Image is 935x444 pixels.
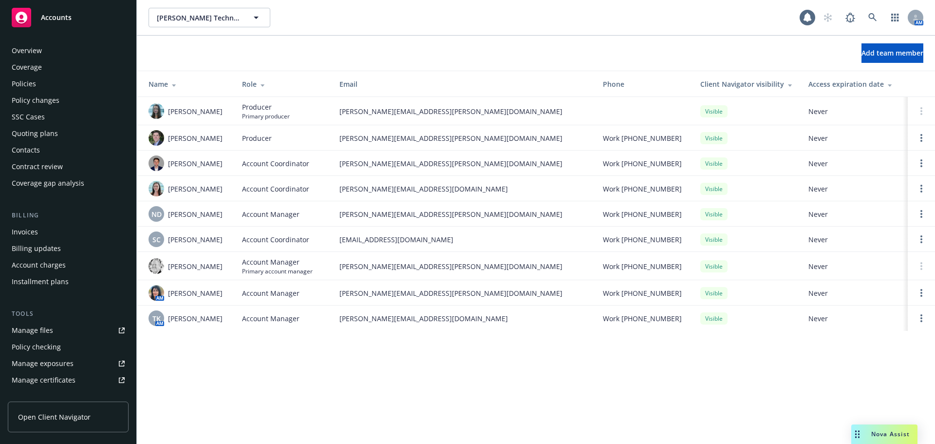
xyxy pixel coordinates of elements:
[339,133,587,143] span: [PERSON_NAME][EMAIL_ADDRESS][PERSON_NAME][DOMAIN_NAME]
[808,184,900,194] span: Never
[8,224,129,240] a: Invoices
[808,288,900,298] span: Never
[700,260,728,272] div: Visible
[861,43,923,63] button: Add team member
[242,209,299,219] span: Account Manager
[12,175,84,191] div: Coverage gap analysis
[603,158,682,169] span: Work [PHONE_NUMBER]
[149,8,270,27] button: [PERSON_NAME] Technologies Inc.
[8,109,129,125] a: SSC Cases
[168,184,223,194] span: [PERSON_NAME]
[8,59,129,75] a: Coverage
[339,234,587,245] span: [EMAIL_ADDRESS][DOMAIN_NAME]
[871,430,910,438] span: Nova Assist
[168,133,223,143] span: [PERSON_NAME]
[242,313,299,324] span: Account Manager
[12,257,66,273] div: Account charges
[603,209,682,219] span: Work [PHONE_NUMBER]
[8,126,129,141] a: Quoting plans
[700,105,728,117] div: Visible
[152,234,161,245] span: SC
[8,339,129,355] a: Policy checking
[916,157,927,169] a: Open options
[168,234,223,245] span: [PERSON_NAME]
[242,267,313,275] span: Primary account manager
[8,356,129,371] a: Manage exposures
[12,93,59,108] div: Policy changes
[916,183,927,194] a: Open options
[12,372,75,388] div: Manage certificates
[916,208,927,220] a: Open options
[603,261,682,271] span: Work [PHONE_NUMBER]
[700,233,728,246] div: Visible
[8,93,129,108] a: Policy changes
[12,224,38,240] div: Invoices
[8,76,129,92] a: Policies
[12,126,58,141] div: Quoting plans
[808,106,900,116] span: Never
[808,234,900,245] span: Never
[851,425,863,444] div: Drag to move
[808,313,900,324] span: Never
[603,184,682,194] span: Work [PHONE_NUMBER]
[603,79,685,89] div: Phone
[8,175,129,191] a: Coverage gap analysis
[8,142,129,158] a: Contacts
[700,132,728,144] div: Visible
[603,288,682,298] span: Work [PHONE_NUMBER]
[8,159,129,174] a: Contract review
[339,313,587,324] span: [PERSON_NAME][EMAIL_ADDRESS][DOMAIN_NAME]
[916,233,927,245] a: Open options
[242,234,309,245] span: Account Coordinator
[149,130,164,146] img: photo
[12,389,61,405] div: Manage claims
[242,257,313,267] span: Account Manager
[841,8,860,27] a: Report a Bug
[168,106,223,116] span: [PERSON_NAME]
[339,184,587,194] span: [PERSON_NAME][EMAIL_ADDRESS][DOMAIN_NAME]
[861,48,923,58] span: Add team member
[157,13,241,23] span: [PERSON_NAME] Technologies Inc.
[700,208,728,220] div: Visible
[8,241,129,256] a: Billing updates
[808,133,900,143] span: Never
[12,274,69,290] div: Installment plans
[168,261,223,271] span: [PERSON_NAME]
[12,159,63,174] div: Contract review
[12,109,45,125] div: SSC Cases
[149,103,164,119] img: photo
[916,287,927,299] a: Open options
[851,425,917,444] button: Nova Assist
[242,133,272,143] span: Producer
[242,79,324,89] div: Role
[242,288,299,298] span: Account Manager
[818,8,838,27] a: Start snowing
[41,14,72,21] span: Accounts
[339,288,587,298] span: [PERSON_NAME][EMAIL_ADDRESS][PERSON_NAME][DOMAIN_NAME]
[603,313,682,324] span: Work [PHONE_NUMBER]
[700,287,728,299] div: Visible
[339,261,587,271] span: [PERSON_NAME][EMAIL_ADDRESS][PERSON_NAME][DOMAIN_NAME]
[12,142,40,158] div: Contacts
[12,59,42,75] div: Coverage
[808,209,900,219] span: Never
[12,339,61,355] div: Policy checking
[12,43,42,58] div: Overview
[242,102,290,112] span: Producer
[8,309,129,319] div: Tools
[339,209,587,219] span: [PERSON_NAME][EMAIL_ADDRESS][PERSON_NAME][DOMAIN_NAME]
[863,8,882,27] a: Search
[12,356,74,371] div: Manage exposures
[339,79,587,89] div: Email
[242,158,309,169] span: Account Coordinator
[149,181,164,196] img: photo
[149,285,164,301] img: photo
[700,79,793,89] div: Client Navigator visibility
[700,183,728,195] div: Visible
[808,79,900,89] div: Access expiration date
[8,389,129,405] a: Manage claims
[603,133,682,143] span: Work [PHONE_NUMBER]
[149,155,164,171] img: photo
[12,323,53,338] div: Manage files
